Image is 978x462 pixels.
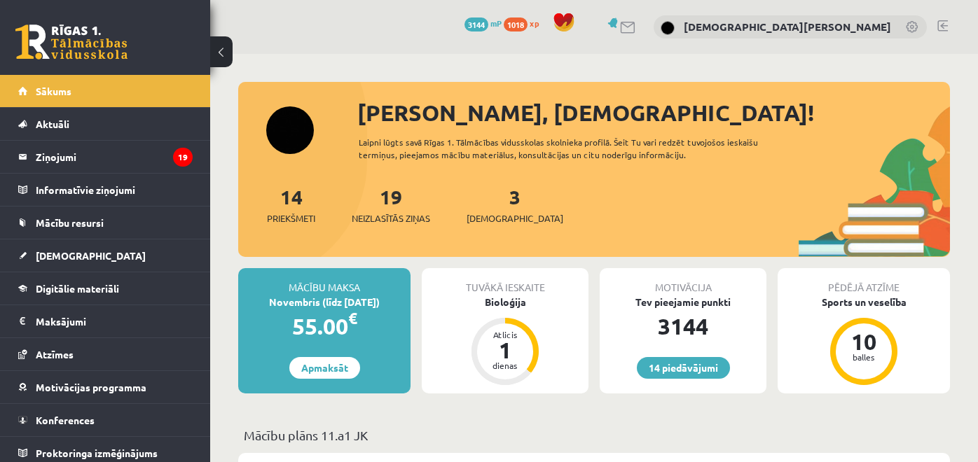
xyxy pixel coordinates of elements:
span: Mācību resursi [36,216,104,229]
span: Atzīmes [36,348,74,360]
a: Atzīmes [18,338,193,370]
span: xp [530,17,539,29]
span: Konferences [36,414,95,426]
a: [DEMOGRAPHIC_DATA][PERSON_NAME] [684,20,891,34]
span: Aktuāli [36,118,69,130]
div: Tev pieejamie punkti [600,295,766,309]
a: 14 piedāvājumi [637,357,730,379]
legend: Informatīvie ziņojumi [36,174,193,206]
a: 3[DEMOGRAPHIC_DATA] [467,184,563,225]
p: Mācību plāns 11.a1 JK [244,426,944,444]
a: Sākums [18,75,193,107]
div: Mācību maksa [238,268,411,295]
div: [PERSON_NAME], [DEMOGRAPHIC_DATA]! [357,96,950,129]
a: Apmaksāt [289,357,360,379]
a: 1018 xp [504,17,546,29]
span: € [348,308,357,328]
div: 3144 [600,309,766,343]
a: Aktuāli [18,108,193,140]
div: Motivācija [600,268,766,295]
div: Atlicis [484,330,526,339]
div: balles [843,353,885,361]
a: Informatīvie ziņojumi [18,174,193,206]
a: Konferences [18,404,193,436]
a: Motivācijas programma [18,371,193,403]
a: Sports un veselība 10 balles [778,295,950,387]
div: Tuvākā ieskaite [422,268,588,295]
a: 14Priekšmeti [267,184,315,225]
a: 19Neizlasītās ziņas [352,184,430,225]
div: 1 [484,339,526,361]
span: [DEMOGRAPHIC_DATA] [467,211,563,225]
img: Kristiāna Hofmane [661,21,675,35]
a: Maksājumi [18,305,193,337]
a: Rīgas 1. Tālmācības vidusskola [15,24,128,59]
a: 3144 mP [464,17,502,29]
a: Mācību resursi [18,206,193,239]
a: Ziņojumi19 [18,141,193,173]
span: Motivācijas programma [36,381,146,393]
legend: Ziņojumi [36,141,193,173]
div: Laipni lūgts savā Rīgas 1. Tālmācības vidusskolas skolnieka profilā. Šeit Tu vari redzēt tuvojošo... [359,136,786,161]
span: [DEMOGRAPHIC_DATA] [36,249,146,262]
span: Digitālie materiāli [36,282,119,295]
a: Bioloģija Atlicis 1 dienas [422,295,588,387]
a: Digitālie materiāli [18,272,193,304]
div: 55.00 [238,309,411,343]
span: mP [490,17,502,29]
span: Neizlasītās ziņas [352,211,430,225]
div: Sports un veselība [778,295,950,309]
i: 19 [173,148,193,167]
span: Proktoringa izmēģinājums [36,447,158,459]
div: dienas [484,361,526,370]
span: Priekšmeti [267,211,315,225]
div: Bioloģija [422,295,588,309]
div: 10 [843,330,885,353]
span: Sākums [36,85,71,97]
div: Pēdējā atzīme [778,268,950,295]
div: Novembris (līdz [DATE]) [238,295,411,309]
a: [DEMOGRAPHIC_DATA] [18,239,193,272]
span: 3144 [464,17,488,31]
span: 1018 [504,17,528,31]
legend: Maksājumi [36,305,193,337]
